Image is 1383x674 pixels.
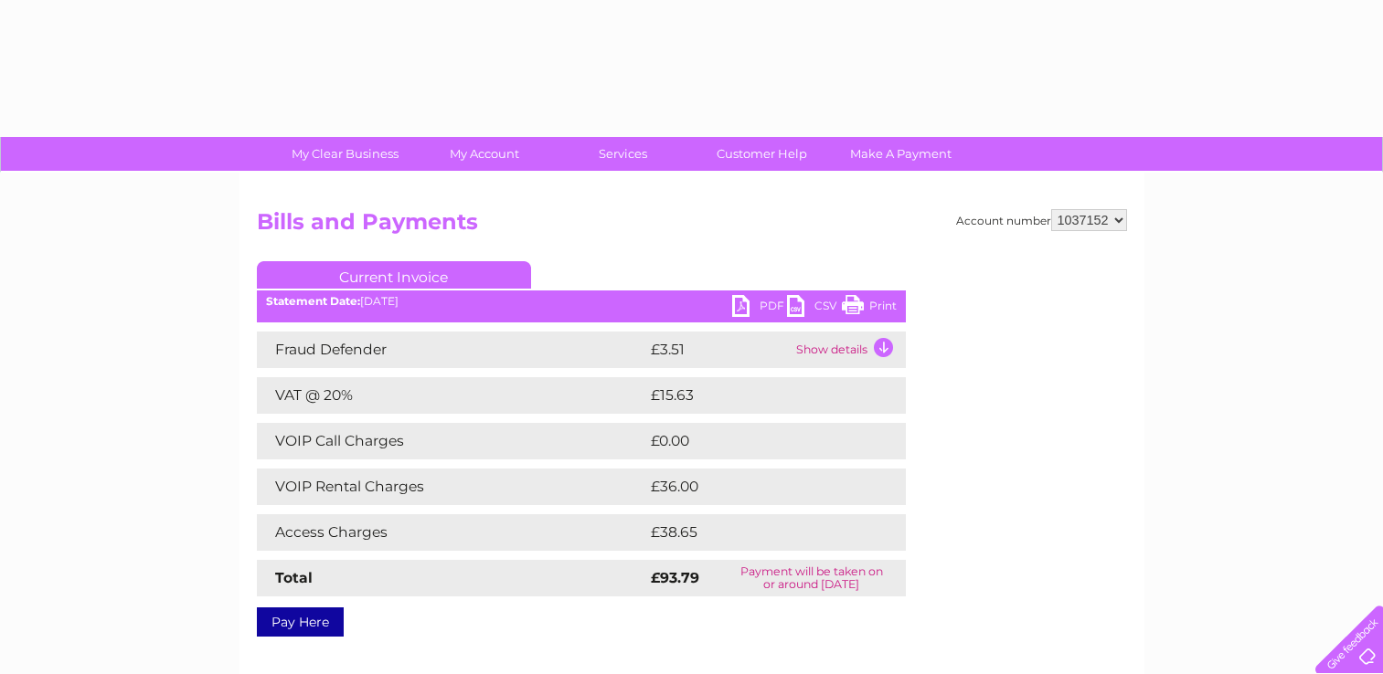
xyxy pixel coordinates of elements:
div: Account number [956,209,1127,231]
td: Show details [792,332,906,368]
a: Print [842,295,897,321]
td: VOIP Call Charges [257,423,646,459]
a: Services [548,137,698,171]
a: Customer Help [686,137,837,171]
a: Make A Payment [825,137,976,171]
b: Statement Date: [266,294,360,308]
a: My Account [409,137,559,171]
td: £3.51 [646,332,792,368]
td: Payment will be taken on or around [DATE] [718,560,906,596]
a: Pay Here [257,607,344,637]
td: Access Charges [257,514,646,551]
a: Current Invoice [257,261,531,289]
td: £15.63 [646,377,867,414]
strong: £93.79 [651,569,699,586]
td: £0.00 [646,423,864,459]
a: My Clear Business [270,137,420,171]
a: PDF [732,295,787,321]
h2: Bills and Payments [257,209,1127,244]
td: £38.65 [646,514,869,551]
a: CSV [787,295,842,321]
strong: Total [275,569,313,586]
td: VAT @ 20% [257,377,646,414]
td: £36.00 [646,469,870,505]
div: [DATE] [257,295,906,308]
td: Fraud Defender [257,332,646,368]
td: VOIP Rental Charges [257,469,646,505]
